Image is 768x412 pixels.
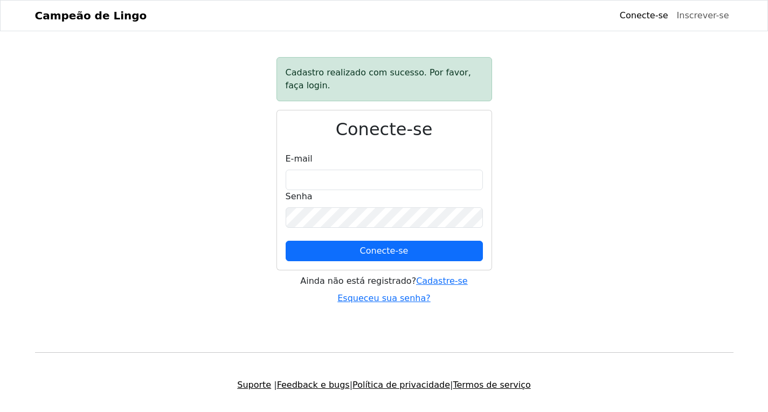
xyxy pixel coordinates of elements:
[237,380,271,390] a: Suporte
[337,293,431,303] a: Esqueceu sua senha?
[350,380,352,390] font: |
[677,10,729,20] font: Inscrever-se
[274,380,276,390] font: |
[286,241,483,261] button: Conecte-se
[352,380,450,390] a: Política de privacidade
[673,5,734,26] a: Inscrever-se
[615,5,673,26] a: Conecte-se
[416,276,468,286] a: Cadastre-se
[450,380,453,390] font: |
[277,380,350,390] a: Feedback e bugs
[286,67,471,90] font: Cadastro realizado com sucesso. Por favor, faça login.
[300,276,416,286] font: Ainda não está registrado?
[360,246,409,256] font: Conecte-se
[35,5,147,26] a: Campeão de Lingo
[336,119,433,139] font: Conecte-se
[453,380,530,390] a: Termos de serviço
[286,153,313,164] font: E-mail
[35,9,147,22] font: Campeão de Lingo
[620,10,668,20] font: Conecte-se
[286,191,313,201] font: Senha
